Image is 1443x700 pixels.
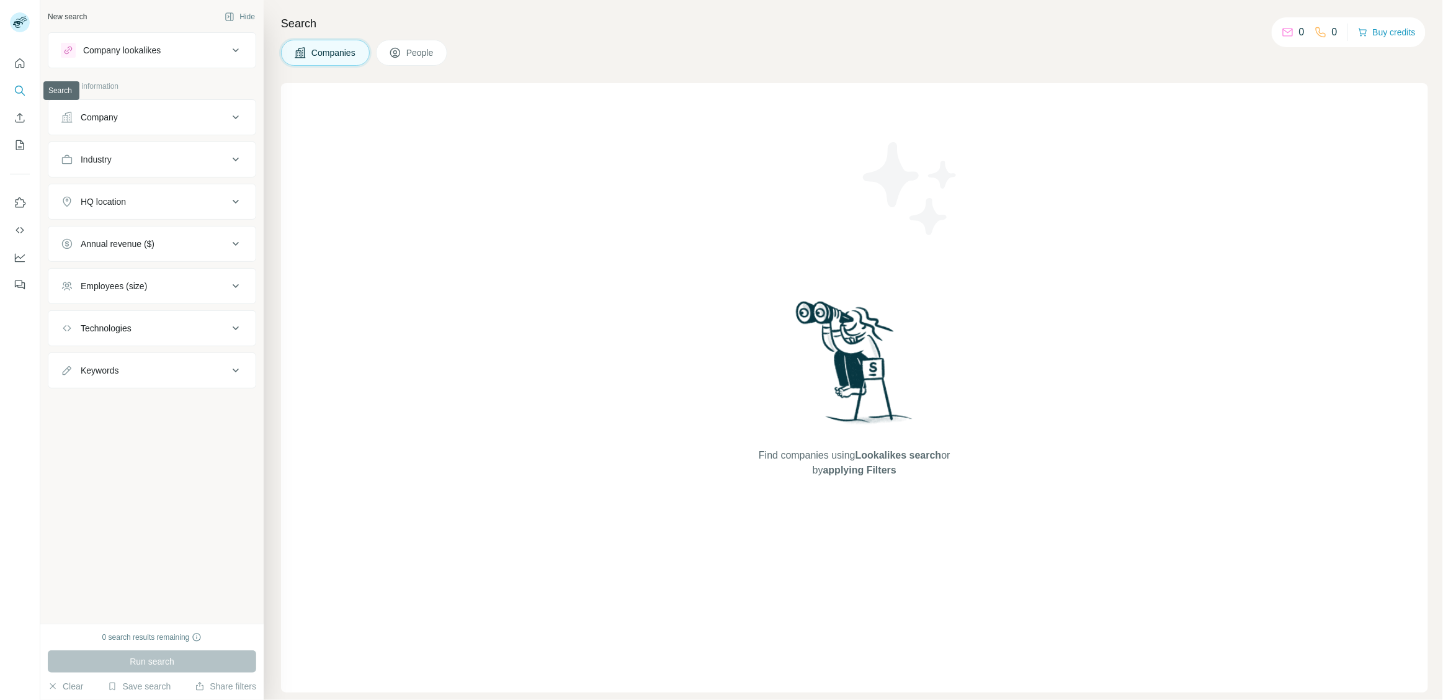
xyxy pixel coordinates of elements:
[48,145,256,174] button: Industry
[10,219,30,241] button: Use Surfe API
[10,79,30,102] button: Search
[48,187,256,217] button: HQ location
[216,7,264,26] button: Hide
[10,192,30,214] button: Use Surfe on LinkedIn
[10,134,30,156] button: My lists
[48,81,256,92] p: Company information
[81,364,118,377] div: Keywords
[281,15,1428,32] h4: Search
[755,448,954,478] span: Find companies using or by
[81,280,147,292] div: Employees (size)
[81,238,154,250] div: Annual revenue ($)
[83,44,161,56] div: Company lookalikes
[855,133,967,245] img: Surfe Illustration - Stars
[107,680,171,693] button: Save search
[48,102,256,132] button: Company
[790,298,919,436] img: Surfe Illustration - Woman searching with binoculars
[81,111,118,123] div: Company
[10,107,30,129] button: Enrich CSV
[48,356,256,385] button: Keywords
[406,47,435,59] span: People
[48,680,83,693] button: Clear
[1332,25,1338,40] p: 0
[81,322,132,334] div: Technologies
[823,465,896,475] span: applying Filters
[48,35,256,65] button: Company lookalikes
[48,229,256,259] button: Annual revenue ($)
[102,632,202,643] div: 0 search results remaining
[81,195,126,208] div: HQ location
[1358,24,1416,41] button: Buy credits
[48,313,256,343] button: Technologies
[48,271,256,301] button: Employees (size)
[10,246,30,269] button: Dashboard
[10,274,30,296] button: Feedback
[1299,25,1305,40] p: 0
[856,450,942,460] span: Lookalikes search
[311,47,357,59] span: Companies
[10,52,30,74] button: Quick start
[195,680,256,693] button: Share filters
[81,153,112,166] div: Industry
[48,11,87,22] div: New search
